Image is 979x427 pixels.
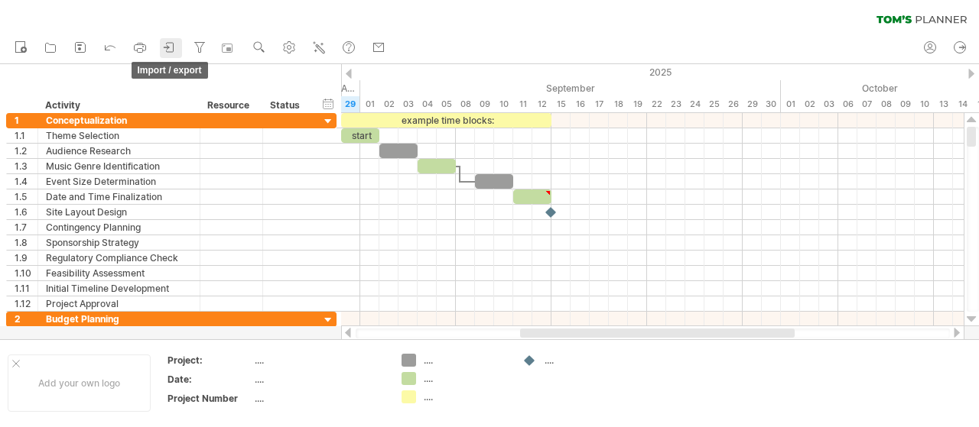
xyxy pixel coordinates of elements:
div: Tuesday, 2 September 2025 [379,96,398,112]
div: 1 [15,113,37,128]
div: Friday, 5 September 2025 [437,96,456,112]
div: Resource [207,98,254,113]
div: .... [424,354,507,367]
div: 1.8 [15,235,37,250]
div: Wednesday, 24 September 2025 [685,96,704,112]
div: .... [255,392,383,405]
div: Date and Time Finalization [46,189,192,204]
div: 1.6 [15,205,37,219]
div: Wednesday, 3 September 2025 [398,96,418,112]
div: Date: [168,373,252,386]
div: Sponsorship Strategy [46,235,192,250]
div: Wednesday, 8 October 2025 [877,96,896,112]
div: Thursday, 25 September 2025 [704,96,724,112]
div: Initial Timeline Development [46,281,192,296]
div: .... [255,373,383,386]
div: Monday, 13 October 2025 [934,96,953,112]
div: Wednesday, 10 September 2025 [494,96,513,112]
div: Project Number [168,392,252,405]
div: Friday, 19 September 2025 [628,96,647,112]
div: Monday, 1 September 2025 [360,96,379,112]
div: example time blocks: [341,113,551,128]
div: Site Layout Design [46,205,192,219]
div: start [341,128,379,143]
span: import / export [132,62,208,79]
div: Friday, 26 September 2025 [724,96,743,112]
div: 1.4 [15,174,37,189]
div: Event Size Determination [46,174,192,189]
div: Music Genre Identification [46,159,192,173]
div: 1.5 [15,189,37,204]
div: Regulatory Compliance Check [46,251,192,265]
div: September 2025 [360,80,781,96]
div: Activity [45,98,191,113]
div: Tuesday, 9 September 2025 [475,96,494,112]
div: Tuesday, 30 September 2025 [762,96,781,112]
div: 1.11 [15,281,37,296]
div: 1.2 [15,144,37,158]
div: 1.9 [15,251,37,265]
div: 1.12 [15,296,37,311]
div: Monday, 8 September 2025 [456,96,475,112]
div: Thursday, 18 September 2025 [609,96,628,112]
div: Thursday, 4 September 2025 [418,96,437,112]
div: Monday, 29 September 2025 [743,96,762,112]
div: Thursday, 9 October 2025 [896,96,915,112]
div: Tuesday, 7 October 2025 [857,96,877,112]
div: Monday, 22 September 2025 [647,96,666,112]
div: Thursday, 11 September 2025 [513,96,532,112]
div: Wednesday, 17 September 2025 [590,96,609,112]
div: Status [270,98,304,113]
div: 1.10 [15,266,37,280]
div: 2 [15,312,37,326]
div: Project Approval [46,296,192,311]
div: Contingency Planning [46,220,192,235]
div: .... [255,354,383,367]
div: Theme Selection [46,128,192,143]
div: Tuesday, 14 October 2025 [953,96,972,112]
div: Feasibility Assessment [46,266,192,280]
div: Thursday, 2 October 2025 [800,96,819,112]
div: Monday, 15 September 2025 [551,96,571,112]
div: .... [545,354,628,367]
div: Budget Planning [46,312,192,326]
div: 1.1 [15,128,37,143]
div: Conceptualization [46,113,192,128]
div: Tuesday, 16 September 2025 [571,96,590,112]
div: Friday, 12 September 2025 [532,96,551,112]
a: import / export [160,38,182,58]
div: .... [424,372,507,385]
div: Friday, 10 October 2025 [915,96,934,112]
div: 1.7 [15,220,37,235]
div: 1.3 [15,159,37,173]
div: Friday, 3 October 2025 [819,96,838,112]
div: Wednesday, 1 October 2025 [781,96,800,112]
div: Friday, 29 August 2025 [341,96,360,112]
div: Audience Research [46,144,192,158]
div: Project: [168,354,252,367]
div: Monday, 6 October 2025 [838,96,857,112]
div: Tuesday, 23 September 2025 [666,96,685,112]
div: .... [424,390,507,403]
div: Add your own logo [8,354,151,412]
